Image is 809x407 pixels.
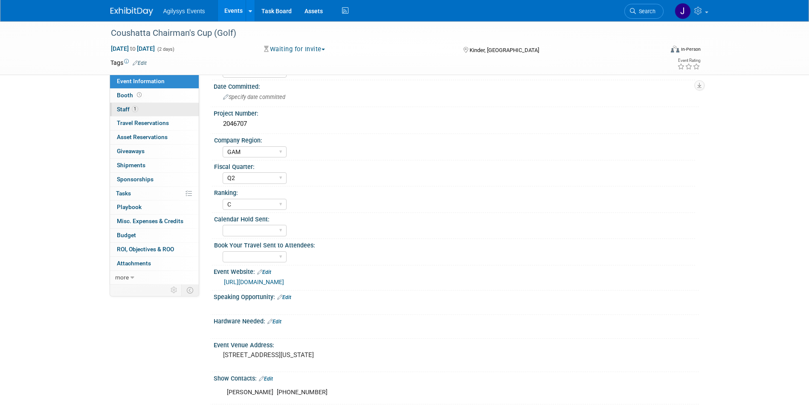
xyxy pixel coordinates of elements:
span: Budget [117,232,136,238]
div: Event Rating [677,58,700,63]
div: In-Person [681,46,701,52]
span: Attachments [117,260,151,267]
span: Travel Reservations [117,119,169,126]
div: Ranking: [214,186,695,197]
span: ROI, Objectives & ROO [117,246,174,253]
span: Shipments [117,162,145,169]
div: Event Venue Address: [214,339,699,349]
div: Show Contacts: [214,372,699,383]
div: Hardware Needed: [214,315,699,326]
td: Tags [110,58,147,67]
a: Booth [110,89,199,102]
button: Waiting for Invite [261,45,328,54]
a: Edit [133,60,147,66]
img: ExhibitDay [110,7,153,16]
span: Event Information [117,78,165,84]
a: Shipments [110,159,199,172]
a: Search [624,4,664,19]
span: Kinder, [GEOGRAPHIC_DATA] [470,47,539,53]
a: Event Information [110,75,199,88]
span: more [115,274,129,281]
a: Edit [257,269,271,275]
img: Format-Inperson.png [671,46,679,52]
div: Calendar Hold Sent: [214,213,695,224]
pre: [STREET_ADDRESS][US_STATE] [223,351,406,359]
div: Book Your Travel Sent to Attendees: [214,239,695,250]
span: [DATE] [DATE] [110,45,155,52]
a: Travel Reservations [110,116,199,130]
a: Asset Reservations [110,131,199,144]
span: Giveaways [117,148,145,154]
div: Project Number: [214,107,699,118]
span: Sponsorships [117,176,154,183]
a: Edit [259,376,273,382]
a: Playbook [110,201,199,214]
a: [URL][DOMAIN_NAME] [224,279,284,285]
td: Toggle Event Tabs [181,285,199,296]
span: Booth not reserved yet [135,92,143,98]
td: Personalize Event Tab Strip [167,285,182,296]
span: 1 [132,106,138,112]
a: ROI, Objectives & ROO [110,243,199,256]
span: to [129,45,137,52]
span: (2 days) [157,47,174,52]
div: Event Format [613,44,701,57]
span: Playbook [117,203,142,210]
div: 2046707 [220,117,693,131]
a: Edit [277,294,291,300]
span: Specify date committed [223,94,285,100]
div: [PERSON_NAME] [PHONE_NUMBER] [221,384,605,401]
a: Staff1 [110,103,199,116]
span: Booth [117,92,143,99]
span: Asset Reservations [117,134,168,140]
div: Event Website: [214,265,699,276]
span: Staff [117,106,138,113]
div: Date Committed: [214,80,699,91]
div: Coushatta Chairman's Cup (Golf) [108,26,651,41]
a: Budget [110,229,199,242]
a: Sponsorships [110,173,199,186]
div: Speaking Opportunity: [214,291,699,302]
a: Attachments [110,257,199,270]
img: Jennifer Bridell [675,3,691,19]
span: Search [636,8,655,15]
a: Misc. Expenses & Credits [110,215,199,228]
a: Edit [267,319,281,325]
span: Tasks [116,190,131,197]
span: Agilysys Events [163,8,205,15]
a: more [110,271,199,285]
div: Fiscal Quarter: [214,160,695,171]
a: Giveaways [110,145,199,158]
span: Misc. Expenses & Credits [117,218,183,224]
a: Tasks [110,187,199,201]
div: Company Region: [214,134,695,145]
